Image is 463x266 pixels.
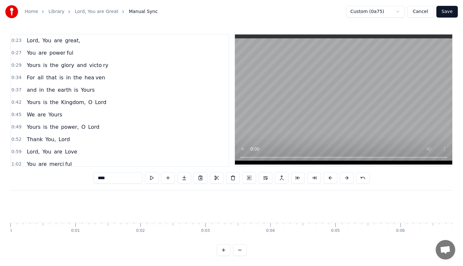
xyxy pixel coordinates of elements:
span: power [49,49,66,57]
span: 0:37 [11,87,21,93]
span: You [42,148,52,155]
span: Manual Sync [129,8,158,15]
a: Home [25,8,38,15]
span: We [26,111,35,118]
span: Yours [26,123,41,131]
span: the [49,123,59,131]
span: power, [60,123,80,131]
span: ful [65,160,72,168]
span: that [45,74,58,81]
span: 0:52 [11,136,21,143]
a: Lord, You are Great [75,8,118,15]
span: victo [89,61,103,69]
span: are [38,160,47,168]
span: Love [64,148,78,155]
div: 0:05 [331,228,340,233]
span: You [26,49,36,57]
span: glory [60,61,75,69]
span: ven [95,74,106,81]
span: the [49,61,59,69]
span: Lord [87,123,100,131]
span: 0:42 [11,99,21,106]
span: great, [64,37,81,44]
span: 0:34 [11,74,21,81]
span: is [43,61,48,69]
span: the [49,99,59,106]
span: earth [57,86,72,94]
span: 0:59 [11,149,21,155]
span: merci [49,160,65,168]
span: is [59,74,64,81]
span: are [37,111,46,118]
span: are [53,148,63,155]
span: 1:02 [11,161,21,167]
span: You, [45,136,57,143]
span: the [46,86,56,94]
span: Thank [26,136,43,143]
span: 0:45 [11,112,21,118]
span: are [53,37,63,44]
button: Cancel [407,6,433,18]
span: O [81,123,86,131]
a: Library [48,8,64,15]
div: 0:01 [71,228,80,233]
span: in [39,86,45,94]
span: the [73,74,83,81]
div: 0:02 [136,228,145,233]
span: Lord, [26,37,40,44]
nav: breadcrumb [25,8,158,15]
span: ry [102,61,109,69]
span: Lord [94,99,107,106]
span: 0:27 [11,50,21,56]
span: is [73,86,79,94]
span: and [26,86,37,94]
div: 0:03 [201,228,210,233]
span: Yours [26,61,41,69]
span: Kingdom, [60,99,86,106]
div: 0:04 [266,228,275,233]
span: 0:29 [11,62,21,69]
span: 0:23 [11,37,21,44]
span: all [37,74,44,81]
span: O [88,99,93,106]
span: 0:49 [11,124,21,130]
span: hea [84,74,95,81]
span: For [26,74,35,81]
div: Open chat [436,240,455,259]
span: Yours [48,111,63,118]
span: Yours [26,99,41,106]
span: in [65,74,71,81]
img: youka [5,5,18,18]
span: and [76,61,87,69]
button: Save [436,6,458,18]
span: Lord, [26,148,40,155]
div: 0:06 [396,228,405,233]
span: Yours [80,86,96,94]
span: You [42,37,52,44]
span: is [43,99,48,106]
span: is [43,123,48,131]
span: are [38,49,47,57]
span: Lord [58,136,71,143]
span: You [26,160,36,168]
div: 0 [9,228,12,233]
span: ful [66,49,74,57]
